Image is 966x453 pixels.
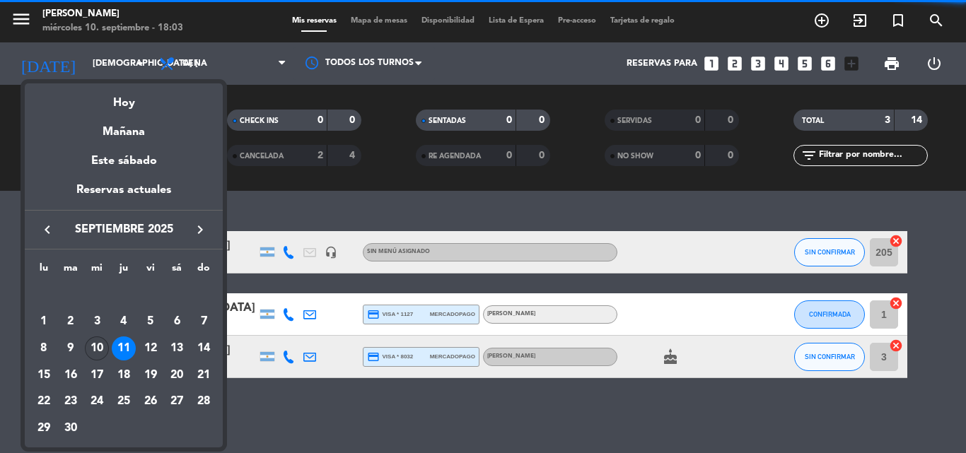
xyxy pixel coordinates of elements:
div: 20 [165,363,189,387]
td: 19 de septiembre de 2025 [137,362,164,389]
div: 26 [139,390,163,414]
div: 19 [139,363,163,387]
div: 29 [32,416,56,440]
td: 15 de septiembre de 2025 [30,362,57,389]
td: 11 de septiembre de 2025 [110,335,137,362]
th: domingo [190,260,217,282]
div: 24 [85,390,109,414]
div: 27 [165,390,189,414]
span: septiembre 2025 [60,220,187,239]
td: 7 de septiembre de 2025 [190,309,217,336]
div: 28 [192,390,216,414]
td: 9 de septiembre de 2025 [57,335,84,362]
div: 1 [32,310,56,334]
td: 1 de septiembre de 2025 [30,309,57,336]
div: 22 [32,390,56,414]
td: 29 de septiembre de 2025 [30,415,57,442]
div: 14 [192,336,216,360]
td: SEP. [30,282,217,309]
td: 26 de septiembre de 2025 [137,389,164,416]
td: 22 de septiembre de 2025 [30,389,57,416]
div: 18 [112,363,136,387]
div: Hoy [25,83,223,112]
td: 20 de septiembre de 2025 [164,362,191,389]
td: 2 de septiembre de 2025 [57,309,84,336]
div: 30 [59,416,83,440]
div: 5 [139,310,163,334]
div: 3 [85,310,109,334]
div: 23 [59,390,83,414]
div: Este sábado [25,141,223,181]
div: 2 [59,310,83,334]
div: 12 [139,336,163,360]
td: 8 de septiembre de 2025 [30,335,57,362]
td: 16 de septiembre de 2025 [57,362,84,389]
th: miércoles [83,260,110,282]
td: 4 de septiembre de 2025 [110,309,137,336]
div: 17 [85,363,109,387]
div: Mañana [25,112,223,141]
td: 21 de septiembre de 2025 [190,362,217,389]
div: 15 [32,363,56,387]
td: 25 de septiembre de 2025 [110,389,137,416]
button: keyboard_arrow_right [187,220,213,239]
th: jueves [110,260,137,282]
td: 24 de septiembre de 2025 [83,389,110,416]
div: 13 [165,336,189,360]
td: 10 de septiembre de 2025 [83,335,110,362]
th: viernes [137,260,164,282]
div: 8 [32,336,56,360]
td: 17 de septiembre de 2025 [83,362,110,389]
div: Reservas actuales [25,181,223,210]
td: 5 de septiembre de 2025 [137,309,164,336]
i: keyboard_arrow_left [39,221,56,238]
div: 7 [192,310,216,334]
div: 10 [85,336,109,360]
i: keyboard_arrow_right [192,221,209,238]
div: 25 [112,390,136,414]
th: lunes [30,260,57,282]
td: 14 de septiembre de 2025 [190,335,217,362]
div: 16 [59,363,83,387]
div: 11 [112,336,136,360]
td: 6 de septiembre de 2025 [164,309,191,336]
td: 23 de septiembre de 2025 [57,389,84,416]
td: 3 de septiembre de 2025 [83,309,110,336]
button: keyboard_arrow_left [35,220,60,239]
div: 4 [112,310,136,334]
td: 30 de septiembre de 2025 [57,415,84,442]
td: 18 de septiembre de 2025 [110,362,137,389]
td: 13 de septiembre de 2025 [164,335,191,362]
td: 12 de septiembre de 2025 [137,335,164,362]
div: 6 [165,310,189,334]
th: sábado [164,260,191,282]
th: martes [57,260,84,282]
div: 21 [192,363,216,387]
td: 28 de septiembre de 2025 [190,389,217,416]
div: 9 [59,336,83,360]
td: 27 de septiembre de 2025 [164,389,191,416]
